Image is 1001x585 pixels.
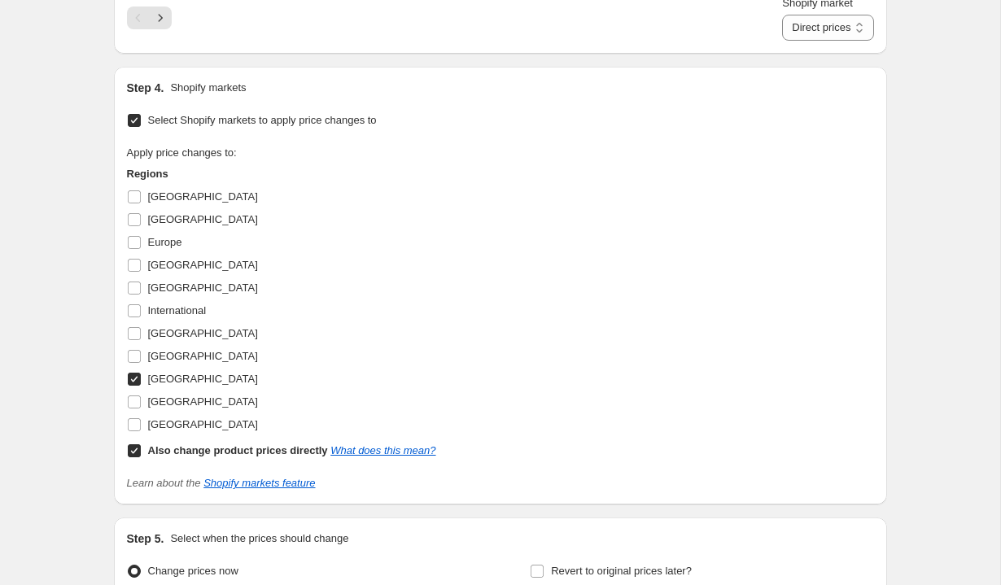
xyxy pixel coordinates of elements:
span: Revert to original prices later? [551,565,692,577]
span: [GEOGRAPHIC_DATA] [148,395,258,408]
h2: Step 4. [127,80,164,96]
i: Learn about the [127,477,316,489]
h3: Regions [127,166,436,182]
span: [GEOGRAPHIC_DATA] [148,282,258,294]
a: Shopify markets feature [203,477,315,489]
span: Europe [148,236,182,248]
span: International [148,304,207,317]
span: [GEOGRAPHIC_DATA] [148,373,258,385]
span: Apply price changes to: [127,146,237,159]
span: [GEOGRAPHIC_DATA] [148,259,258,271]
p: Select when the prices should change [170,530,348,547]
nav: Pagination [127,7,172,29]
p: Shopify markets [170,80,246,96]
span: [GEOGRAPHIC_DATA] [148,190,258,203]
b: Also change product prices directly [148,444,328,456]
a: What does this mean? [330,444,435,456]
h2: Step 5. [127,530,164,547]
span: [GEOGRAPHIC_DATA] [148,418,258,430]
span: [GEOGRAPHIC_DATA] [148,327,258,339]
span: [GEOGRAPHIC_DATA] [148,350,258,362]
span: Change prices now [148,565,238,577]
span: Select Shopify markets to apply price changes to [148,114,377,126]
button: Next [149,7,172,29]
span: [GEOGRAPHIC_DATA] [148,213,258,225]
